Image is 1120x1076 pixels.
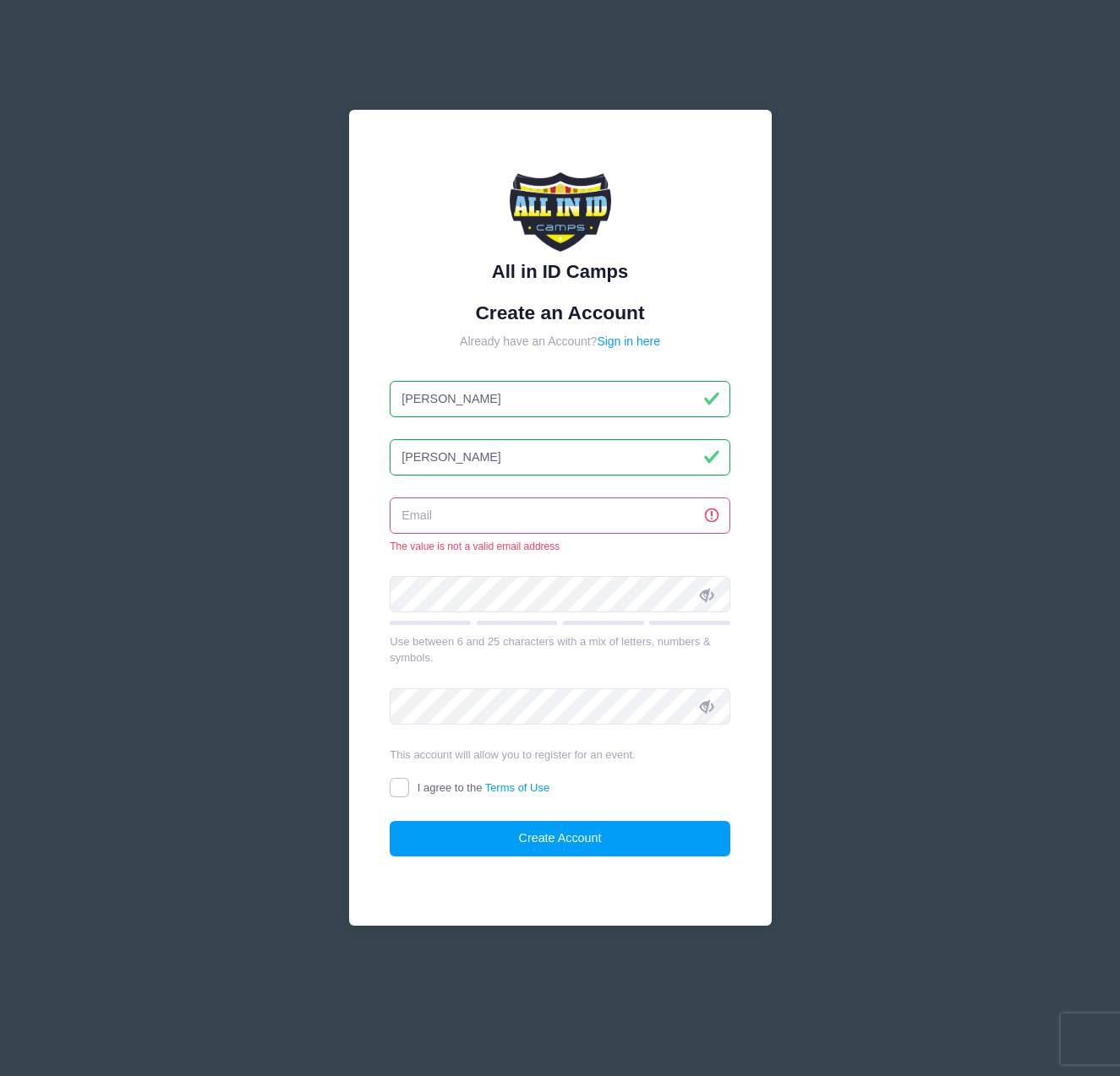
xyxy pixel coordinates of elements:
a: Terms of Use [485,781,550,794]
input: Email [390,497,730,534]
div: The value is not a valid email address [390,539,730,554]
a: Sign in here [597,334,660,348]
span: I agree to the [418,781,549,794]
input: First Name [390,381,730,417]
img: All in ID Camps [510,150,611,252]
input: Last Name [390,439,730,476]
div: Already have an Account? [390,333,730,351]
div: All in ID Camps [390,258,730,285]
div: Use between 6 and 25 characters with a mix of letters, numbers & symbols. [390,633,730,666]
div: This account will allow you to register for an event. [390,747,730,764]
input: I agree to theTerms of Use [390,778,409,797]
h1: Create an Account [390,302,730,324]
button: Create Account [390,821,730,857]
